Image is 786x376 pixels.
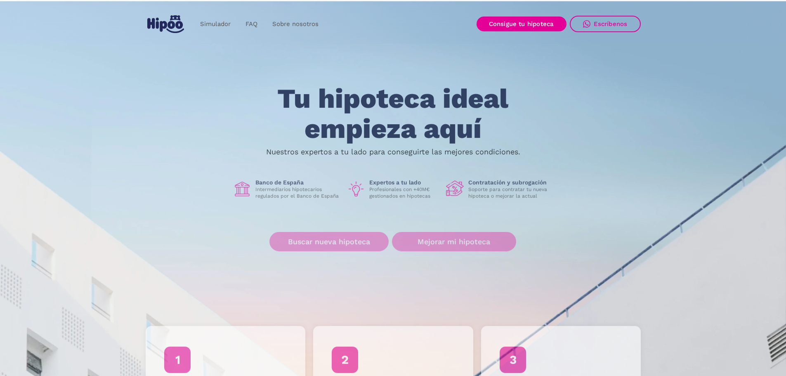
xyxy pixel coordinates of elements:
a: Consigue tu hipoteca [477,17,566,31]
a: Sobre nosotros [265,16,326,32]
p: Profesionales con +40M€ gestionados en hipotecas [369,186,439,199]
h1: Tu hipoteca ideal empieza aquí [236,84,549,144]
a: Buscar nueva hipoteca [269,232,389,251]
p: Soporte para contratar tu nueva hipoteca o mejorar la actual [468,186,553,199]
h1: Contratación y subrogación [468,179,553,186]
p: Intermediarios hipotecarios regulados por el Banco de España [255,186,340,199]
a: Escríbenos [570,16,641,32]
a: Mejorar mi hipoteca [392,232,516,251]
h1: Banco de España [255,179,340,186]
p: Nuestros expertos a tu lado para conseguirte las mejores condiciones. [266,149,520,155]
a: home [146,12,186,36]
div: Escríbenos [594,20,628,28]
a: FAQ [238,16,265,32]
a: Simulador [193,16,238,32]
h1: Expertos a tu lado [369,179,439,186]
